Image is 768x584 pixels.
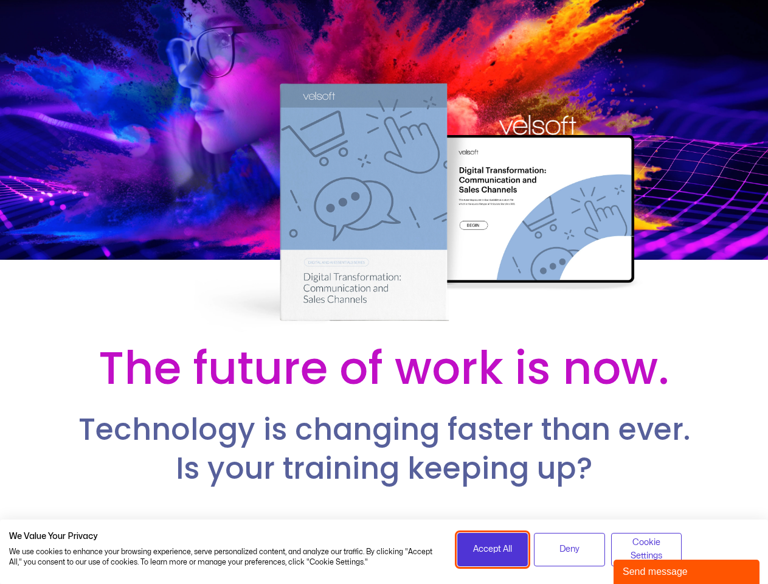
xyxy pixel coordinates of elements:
[9,547,439,568] p: We use cookies to enhance your browsing experience, serve personalized content, and analyze our t...
[619,536,674,563] span: Cookie Settings
[39,411,728,488] h2: Technology is changing faster than ever. Is your training keeping up?
[611,533,682,566] button: Adjust cookie preferences
[9,531,439,542] h2: We Value Your Privacy
[38,339,729,397] h2: The future of work is now.
[473,543,512,556] span: Accept All
[614,557,762,584] iframe: chat widget
[534,533,605,566] button: Deny all cookies
[559,543,579,556] span: Deny
[457,533,528,566] button: Accept all cookies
